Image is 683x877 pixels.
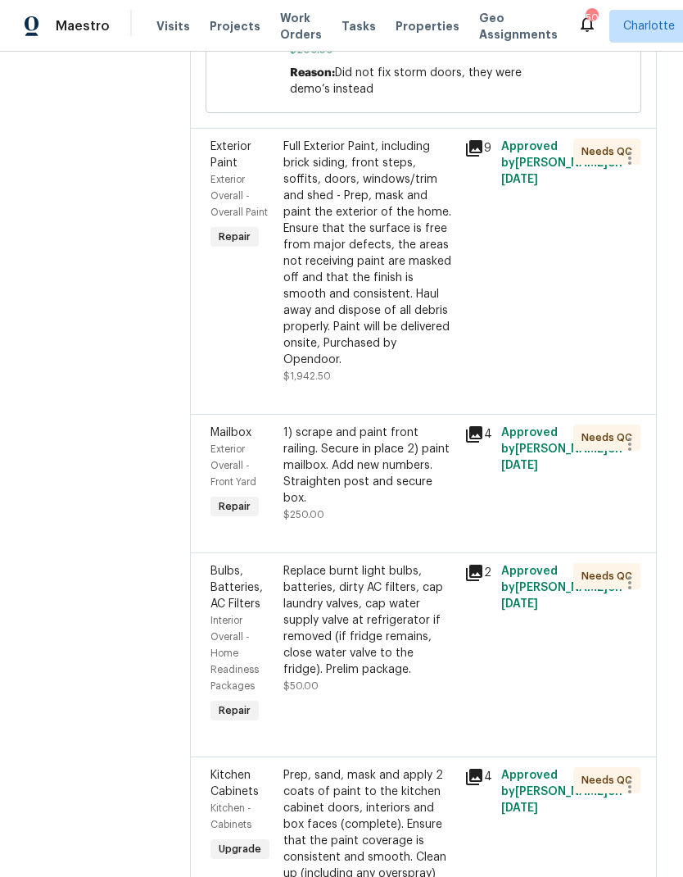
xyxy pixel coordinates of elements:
[581,143,639,160] span: Needs QC
[210,803,251,829] span: Kitchen - Cabinets
[501,427,622,471] span: Approved by [PERSON_NAME] on
[501,802,538,814] span: [DATE]
[210,18,260,34] span: Projects
[210,566,263,610] span: Bulbs, Batteries, AC Filters
[210,175,268,217] span: Exterior Overall - Overall Paint
[283,681,319,691] span: $50.00
[501,770,622,814] span: Approved by [PERSON_NAME] on
[581,772,639,788] span: Needs QC
[586,10,597,26] div: 50
[212,229,257,245] span: Repair
[290,67,522,95] span: Did not fix storm doors, they were demo’s instead
[464,139,491,158] div: 9
[210,770,259,797] span: Kitchen Cabinets
[210,141,251,169] span: Exterior Paint
[623,18,675,34] span: Charlotte
[56,18,110,34] span: Maestro
[501,174,538,185] span: [DATE]
[464,425,491,444] div: 4
[464,563,491,583] div: 2
[341,20,376,32] span: Tasks
[210,427,251,438] span: Mailbox
[212,498,257,515] span: Repair
[501,566,622,610] span: Approved by [PERSON_NAME] on
[283,563,455,678] div: Replace burnt light bulbs, batteries, dirty AC filters, cap laundry valves, cap water supply valv...
[212,702,257,719] span: Repair
[501,141,622,185] span: Approved by [PERSON_NAME] on
[479,10,558,43] span: Geo Assignments
[501,460,538,471] span: [DATE]
[581,429,639,446] span: Needs QC
[581,568,639,584] span: Needs QC
[290,67,335,79] span: Reason:
[283,139,455,368] div: Full Exterior Paint, including brick siding, front steps, soffits, doors, windows/trim and shed -...
[501,598,538,610] span: [DATE]
[283,371,331,381] span: $1,942.50
[280,10,322,43] span: Work Orders
[396,18,459,34] span: Properties
[156,18,190,34] span: Visits
[212,841,268,857] span: Upgrade
[283,510,324,520] span: $250.00
[210,444,256,487] span: Exterior Overall - Front Yard
[283,425,455,507] div: 1) scrape and paint front railing. Secure in place 2) paint mailbox. Add new numbers. Straighten ...
[464,767,491,787] div: 4
[210,616,259,691] span: Interior Overall - Home Readiness Packages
